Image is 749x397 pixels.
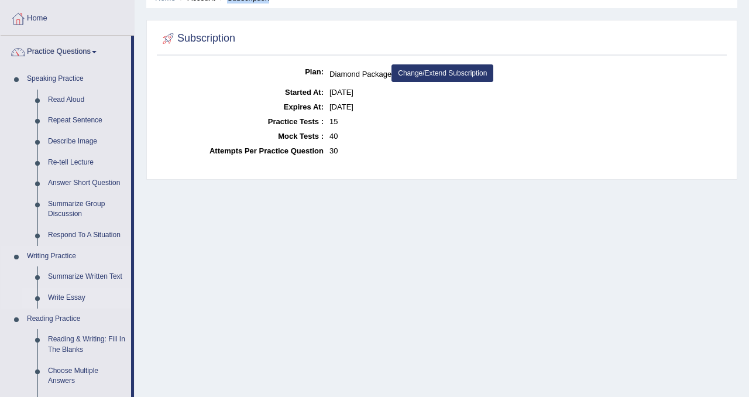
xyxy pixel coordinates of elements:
[43,131,131,152] a: Describe Image
[329,129,724,143] dd: 40
[43,329,131,360] a: Reading & Writing: Fill In The Blanks
[329,64,724,85] dd: Diamond Package
[160,30,235,47] h2: Subscription
[160,100,324,114] dt: Expires At:
[391,64,493,82] a: Change/Extend Subscription
[43,225,131,246] a: Respond To A Situation
[1,2,134,32] a: Home
[22,246,131,267] a: Writing Practice
[160,143,324,158] dt: Attempts Per Practice Question
[160,64,324,79] dt: Plan:
[160,114,324,129] dt: Practice Tests :
[43,173,131,194] a: Answer Short Question
[43,110,131,131] a: Repeat Sentence
[329,114,724,129] dd: 15
[160,85,324,100] dt: Started At:
[43,361,131,392] a: Choose Multiple Answers
[160,129,324,143] dt: Mock Tests :
[43,194,131,225] a: Summarize Group Discussion
[22,69,131,90] a: Speaking Practice
[329,143,724,158] dd: 30
[43,288,131,309] a: Write Essay
[43,266,131,288] a: Summarize Written Text
[43,152,131,173] a: Re-tell Lecture
[22,309,131,330] a: Reading Practice
[43,90,131,111] a: Read Aloud
[329,85,724,100] dd: [DATE]
[329,100,724,114] dd: [DATE]
[1,36,131,65] a: Practice Questions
